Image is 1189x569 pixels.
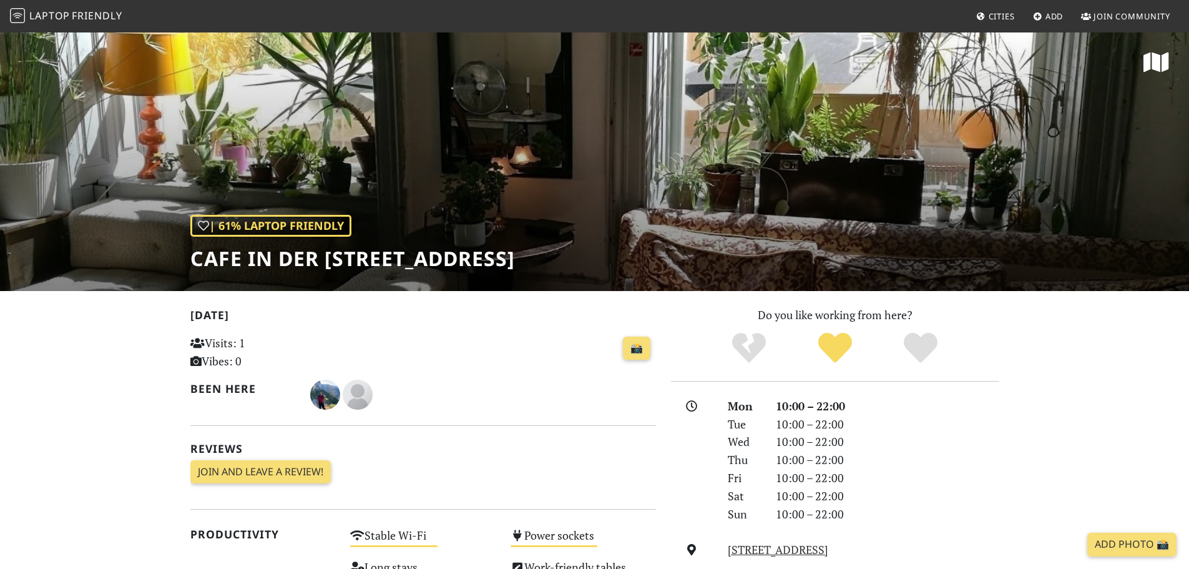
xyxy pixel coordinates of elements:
span: Laptop [29,9,70,22]
a: LaptopFriendly LaptopFriendly [10,6,122,27]
img: 5376-martin.jpg [310,380,340,410]
div: Sat [720,487,768,505]
div: 10:00 – 22:00 [768,505,1007,523]
span: Cities [989,11,1015,22]
a: Add Photo 📸 [1087,533,1177,557]
a: 📸 [623,337,650,360]
a: Join and leave a review! [190,460,331,484]
h2: [DATE] [190,309,656,327]
div: Power sockets [503,525,663,557]
img: LaptopFriendly [10,8,25,23]
p: Visits: 1 Vibes: 0 [190,334,336,370]
h2: Been here [190,382,296,395]
div: Tue [720,415,768,433]
a: Cities [971,5,1020,27]
span: Martin Torres [310,386,343,401]
div: Wed [720,433,768,451]
span: Friendly [72,9,122,22]
span: Add [1045,11,1064,22]
div: No [706,331,792,365]
div: Stable Wi-Fi [343,525,503,557]
h2: Productivity [190,528,336,541]
a: Add [1028,5,1069,27]
div: 10:00 – 22:00 [768,487,1007,505]
p: Do you like working from here? [671,306,999,324]
div: 10:00 – 22:00 [768,415,1007,433]
span: Join Community [1094,11,1170,22]
div: Mon [720,397,768,415]
div: 10:00 – 22:00 [768,451,1007,469]
a: Join Community [1076,5,1175,27]
div: Sun [720,505,768,523]
span: Lena H [343,386,373,401]
div: Definitely! [878,331,964,365]
h2: Reviews [190,442,656,455]
div: Thu [720,451,768,469]
a: [STREET_ADDRESS] [728,542,828,557]
div: | 61% Laptop Friendly [190,215,351,237]
img: blank-535327c66bd565773addf3077783bbfce4b00ec00e9fd257753287c682c7fa38.png [343,380,373,410]
div: Fri [720,469,768,487]
h1: Cafe in der [STREET_ADDRESS] [190,247,515,270]
div: 10:00 – 22:00 [768,469,1007,487]
div: Yes [792,331,878,365]
div: 10:00 – 22:00 [768,433,1007,451]
div: 10:00 – 22:00 [768,397,1007,415]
